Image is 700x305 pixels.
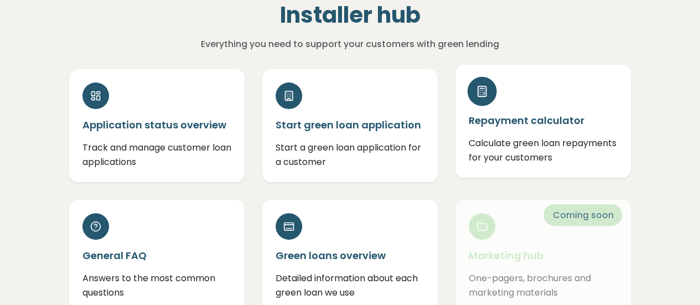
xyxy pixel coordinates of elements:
h5: General FAQ [82,249,231,262]
h5: Repayment calculator [469,113,618,127]
h1: Installer hub [165,2,535,28]
p: Everything you need to support your customers with green lending [165,37,535,51]
p: Calculate green loan repayments for your customers [469,136,618,164]
span: Coming soon [543,204,622,226]
p: Start a green loan application for a customer [276,141,424,169]
h5: Start green loan application [276,118,424,132]
p: One-pagers, brochures and marketing materials [469,271,618,299]
h5: Application status overview [82,118,231,132]
p: Detailed information about each green loan we use [276,271,424,299]
p: Track and manage customer loan applications [82,141,231,169]
h5: Green loans overview [276,249,424,262]
h5: Marketing hub [469,249,618,262]
p: Answers to the most common questions [82,271,231,299]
